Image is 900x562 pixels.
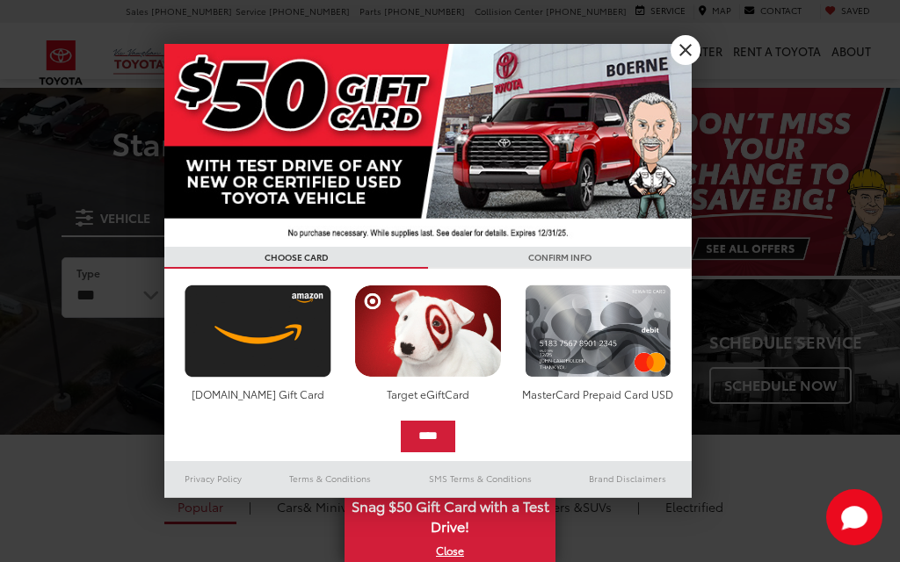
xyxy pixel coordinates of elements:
img: mastercard.png [520,285,676,378]
button: Toggle Chat Window [826,489,882,545]
img: 42635_top_851395.jpg [164,44,692,247]
div: Target eGiftCard [350,386,505,401]
img: targetcard.png [350,285,505,378]
h3: CHOOSE CARD [164,247,428,269]
span: Snag $50 Gift Card with a Test Drive! [346,487,554,541]
a: Brand Disclaimers [563,468,692,489]
h3: CONFIRM INFO [428,247,692,269]
img: amazoncard.png [180,285,336,378]
div: [DOMAIN_NAME] Gift Card [180,386,336,401]
a: Terms & Conditions [263,468,397,489]
a: SMS Terms & Conditions [397,468,563,489]
a: Privacy Policy [164,468,263,489]
div: MasterCard Prepaid Card USD [520,386,676,401]
svg: Start Chat [826,489,882,545]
